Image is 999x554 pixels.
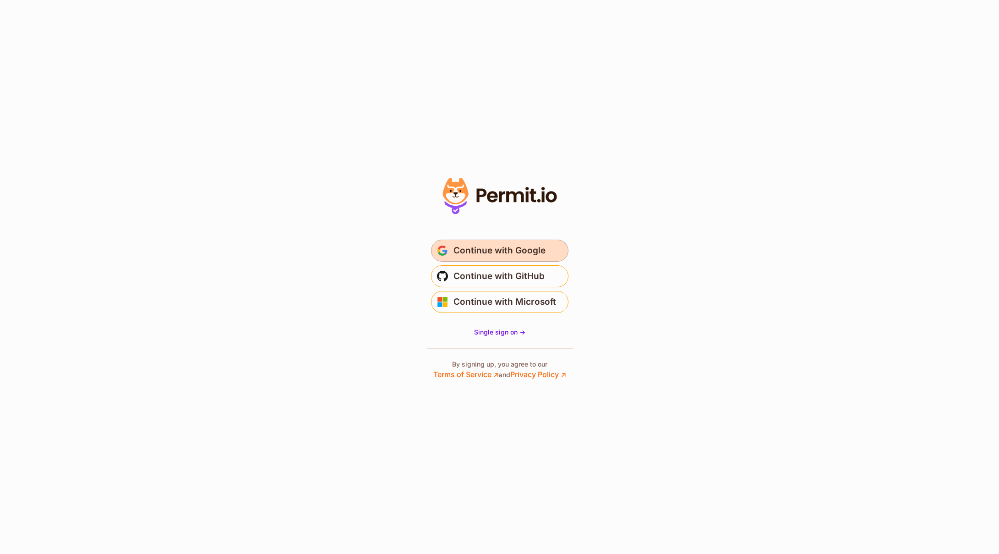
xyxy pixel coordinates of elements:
[431,240,568,262] button: Continue with Google
[474,328,525,337] a: Single sign on ->
[433,370,499,379] a: Terms of Service ↗
[453,295,556,309] span: Continue with Microsoft
[510,370,566,379] a: Privacy Policy ↗
[474,328,525,336] span: Single sign on ->
[453,269,545,284] span: Continue with GitHub
[453,243,546,258] span: Continue with Google
[431,265,568,287] button: Continue with GitHub
[431,291,568,313] button: Continue with Microsoft
[433,360,566,380] p: By signing up, you agree to our and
